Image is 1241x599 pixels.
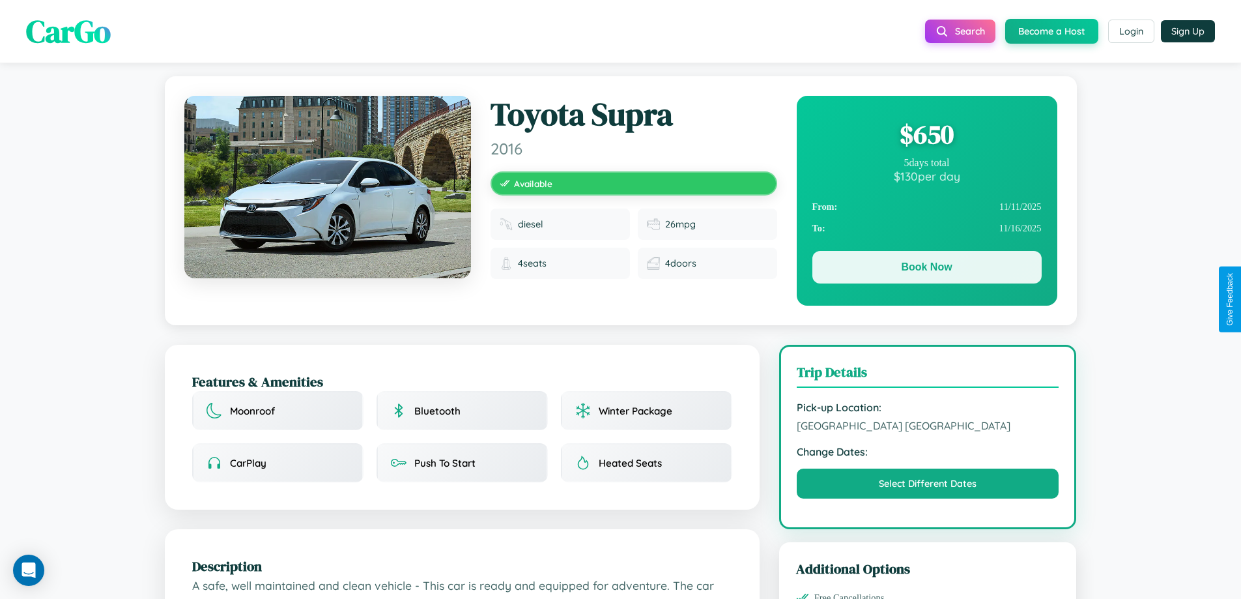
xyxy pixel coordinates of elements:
button: Search [925,20,995,43]
h2: Description [192,557,732,576]
h2: Features & Amenities [192,372,732,391]
span: 26 mpg [665,218,696,230]
div: 11 / 11 / 2025 [812,196,1042,218]
img: Toyota Supra 2016 [184,96,471,278]
button: Sign Up [1161,20,1215,42]
button: Book Now [812,251,1042,284]
div: Open Intercom Messenger [13,555,44,586]
h3: Trip Details [797,362,1059,388]
img: Fuel type [500,218,513,231]
span: Search [955,25,985,37]
div: 5 days total [812,157,1042,169]
span: [GEOGRAPHIC_DATA] [GEOGRAPHIC_DATA] [797,419,1059,432]
span: Available [514,178,552,189]
span: Bluetooth [414,405,461,417]
button: Select Different Dates [797,469,1059,499]
span: 4 doors [665,257,696,269]
div: 11 / 16 / 2025 [812,218,1042,239]
img: Doors [647,257,660,270]
h3: Additional Options [796,559,1060,578]
div: $ 650 [812,117,1042,152]
h1: Toyota Supra [491,96,777,134]
span: Moonroof [230,405,275,417]
strong: Change Dates: [797,445,1059,458]
strong: From: [812,201,838,212]
div: Give Feedback [1225,273,1234,326]
span: Heated Seats [599,457,662,469]
div: $ 130 per day [812,169,1042,183]
span: 4 seats [518,257,547,269]
button: Login [1108,20,1154,43]
span: diesel [518,218,543,230]
span: CarGo [26,10,111,53]
strong: To: [812,223,825,234]
span: Push To Start [414,457,476,469]
strong: Pick-up Location: [797,401,1059,414]
img: Seats [500,257,513,270]
span: Winter Package [599,405,672,417]
span: CarPlay [230,457,266,469]
button: Become a Host [1005,19,1098,44]
span: 2016 [491,139,777,158]
img: Fuel efficiency [647,218,660,231]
